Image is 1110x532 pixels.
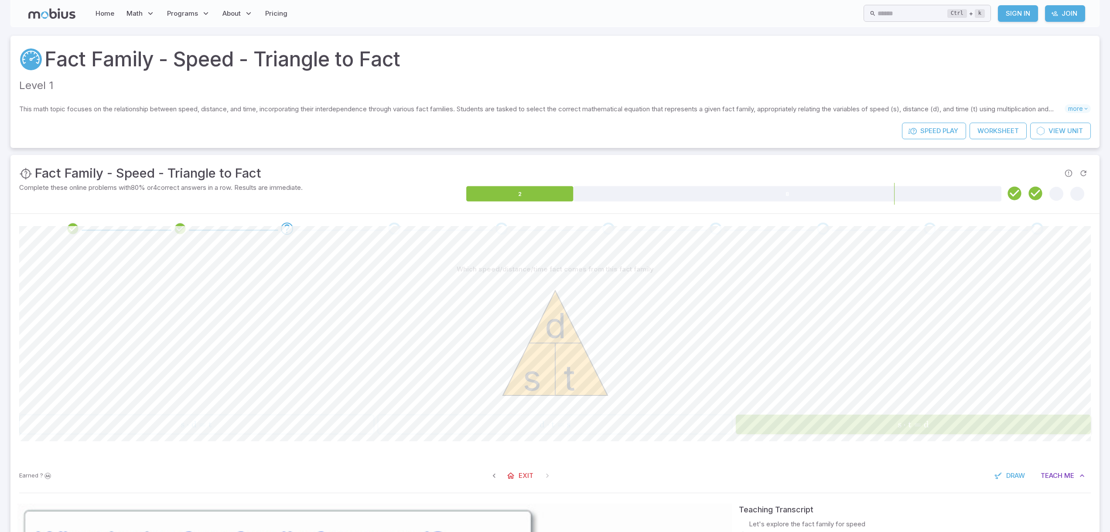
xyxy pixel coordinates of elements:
a: Join [1045,5,1085,22]
div: Go to the next question [388,223,400,235]
div: Go to the next question [924,223,936,235]
a: ViewUnit [1030,123,1091,139]
span: Report an issue with the question [1061,166,1076,181]
a: SpeedPlay [902,123,966,139]
p: Let's explore the fact family for speed [749,519,865,529]
span: Play [943,126,958,136]
a: Worksheet [970,123,1027,139]
div: Go to the next question [495,223,508,235]
span: ⋅ [903,419,906,430]
span: Me [1064,471,1074,481]
span: ? [40,471,43,480]
div: Go to the next question [1031,223,1043,235]
h3: Fact Family - Speed - Triangle to Fact [35,164,261,183]
span: Refresh Question [1076,166,1091,181]
div: Go to the next question [281,223,293,235]
div: Review your answer [67,223,79,235]
text: s [523,356,541,398]
span: View [1049,126,1066,136]
a: Speed/Distance/Time [19,48,43,71]
span: d [924,419,929,430]
a: Home [93,3,117,24]
span: About [222,9,241,18]
div: Review your answer [174,223,186,235]
div: Go to the next question [602,223,615,235]
span: Previous Question [486,468,502,484]
span: s [898,419,902,430]
text: t [564,356,575,398]
div: + [947,8,985,19]
a: Sign In [998,5,1038,22]
span: Earned [19,471,38,480]
span: On Latest Question [540,468,555,484]
div: Go to the next question [817,223,829,235]
p: Complete these online problems with 80 % or 4 correct answers in a row. Results are immediate. [19,183,464,192]
a: Pricing [263,3,290,24]
p: Level 1 [19,78,1091,94]
div: Teaching Transcript [739,504,1093,516]
span: Math [126,9,143,18]
span: Programs [167,9,198,18]
span: Teach [1041,471,1062,481]
button: TeachMe [1035,467,1091,484]
span: Draw [1006,471,1025,481]
kbd: k [975,9,985,18]
button: Draw [990,467,1031,484]
kbd: Ctrl [947,9,967,18]
p: This math topic focuses on the relationship between speed, distance, and time, incorporating thei... [19,104,1065,114]
span: Unit [1067,126,1083,136]
span: = [914,419,921,430]
span: Speed [920,126,941,136]
span: t [908,419,912,430]
span: Exit [519,471,533,481]
p: Which speed/distance/time fact comes from this fact family [457,264,654,274]
text: d [545,304,566,346]
p: Sign In to earn Mobius dollars [19,471,52,480]
div: Go to the next question [710,223,722,235]
a: Exit [502,467,540,484]
a: Fact Family - Speed - Triangle to Fact [44,45,400,74]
